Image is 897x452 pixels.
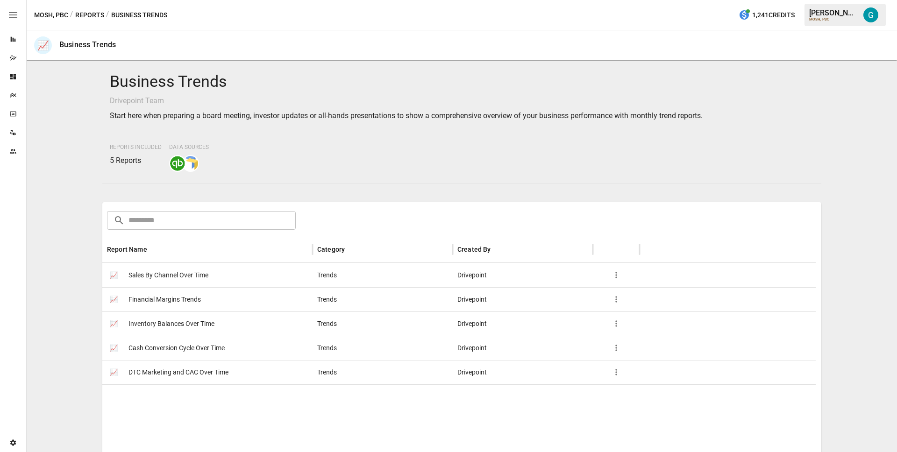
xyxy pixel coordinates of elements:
[453,263,593,287] div: Drivepoint
[107,365,121,379] span: 📈
[453,287,593,311] div: Drivepoint
[735,7,798,24] button: 1,241Credits
[110,110,814,121] p: Start here when preparing a board meeting, investor updates or all-hands presentations to show a ...
[107,268,121,282] span: 📈
[128,360,228,384] span: DTC Marketing and CAC Over Time
[313,360,453,384] div: Trends
[313,311,453,336] div: Trends
[863,7,878,22] img: Gavin Acres
[313,287,453,311] div: Trends
[453,311,593,336] div: Drivepoint
[128,263,208,287] span: Sales By Channel Over Time
[453,360,593,384] div: Drivepoint
[346,243,359,256] button: Sort
[107,317,121,331] span: 📈
[858,2,884,28] button: Gavin Acres
[75,9,104,21] button: Reports
[110,144,162,150] span: Reports Included
[313,263,453,287] div: Trends
[110,95,814,106] p: Drivepoint Team
[107,341,121,355] span: 📈
[128,336,225,360] span: Cash Conversion Cycle Over Time
[453,336,593,360] div: Drivepoint
[313,336,453,360] div: Trends
[107,292,121,306] span: 📈
[70,9,73,21] div: /
[110,72,814,92] h4: Business Trends
[752,9,795,21] span: 1,241 Credits
[169,144,209,150] span: Data Sources
[170,156,185,171] img: quickbooks
[106,9,109,21] div: /
[110,155,162,166] p: 5 Reports
[128,288,201,311] span: Financial Margins Trends
[809,8,858,17] div: [PERSON_NAME]
[34,9,68,21] button: MOSH, PBC
[457,246,491,253] div: Created By
[148,243,161,256] button: Sort
[492,243,505,256] button: Sort
[317,246,345,253] div: Category
[183,156,198,171] img: smart model
[809,17,858,21] div: MOSH, PBC
[128,312,214,336] span: Inventory Balances Over Time
[59,40,116,49] div: Business Trends
[34,36,52,54] div: 📈
[107,246,147,253] div: Report Name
